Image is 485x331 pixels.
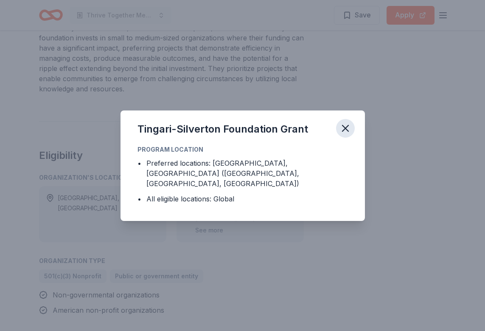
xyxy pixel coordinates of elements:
div: All eligible locations: Global [146,194,234,204]
div: Tingari-Silverton Foundation Grant [137,122,308,136]
div: Preferred locations: [GEOGRAPHIC_DATA], [GEOGRAPHIC_DATA] ([GEOGRAPHIC_DATA], [GEOGRAPHIC_DATA], ... [146,158,348,189]
div: • [137,194,141,204]
div: Program Location [137,144,348,155]
div: • [137,158,141,168]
